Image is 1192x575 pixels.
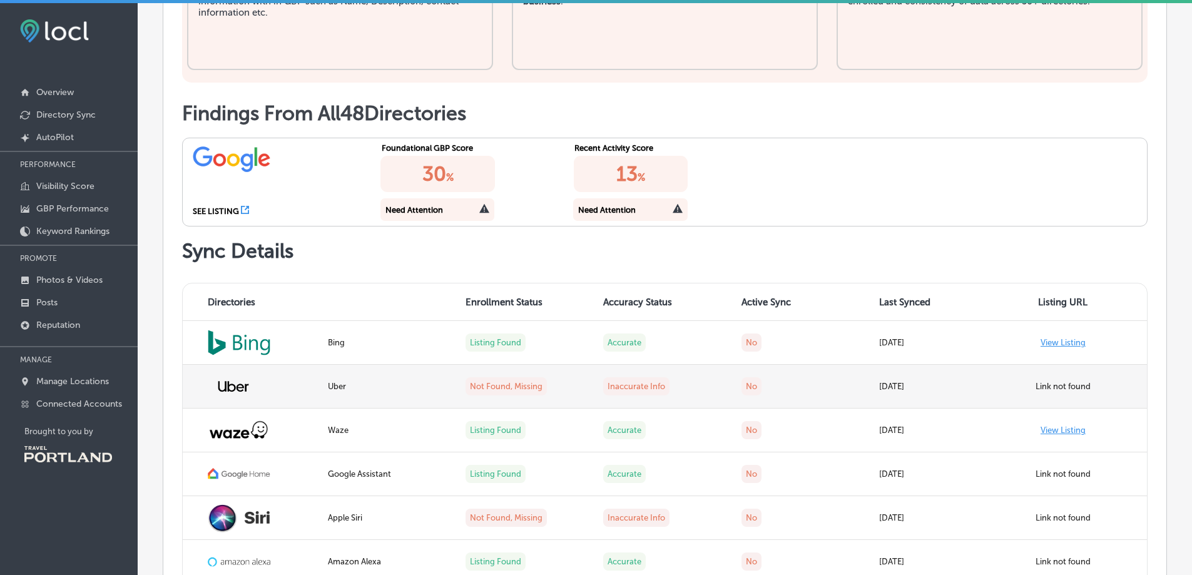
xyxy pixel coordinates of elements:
p: AutoPilot [36,132,74,143]
th: Enrollment Status [458,283,596,321]
th: Directories [183,283,320,321]
span: % [638,171,645,183]
p: Keyword Rankings [36,226,110,237]
div: SEE LISTING [193,206,239,216]
p: Manage Locations [36,376,109,387]
label: Link not found [1036,469,1091,479]
label: Link not found [1036,382,1091,391]
th: Active Sync [734,283,872,321]
p: GBP Performance [36,203,109,214]
a: View Listing [1041,338,1086,347]
p: Reputation [36,320,80,330]
td: [DATE] [872,321,1009,365]
div: Need Attention [385,205,443,215]
td: [DATE] [872,365,1009,409]
label: No [741,333,762,352]
p: Connected Accounts [36,399,122,409]
div: 13 [574,156,688,192]
img: waze.png [208,420,270,440]
th: Listing URL [1009,283,1147,321]
label: Accurate [603,552,646,571]
label: Not Found, Missing [466,509,547,527]
div: Foundational GBP Score [382,143,548,153]
th: Accuracy Status [596,283,733,321]
label: No [741,377,762,395]
span: % [446,171,454,183]
p: Overview [36,87,74,98]
label: No [741,421,762,439]
label: Accurate [603,333,646,352]
h1: Sync Details [182,239,1148,263]
div: Apple Siri [328,513,451,522]
div: 30 [380,156,494,192]
td: [DATE] [872,496,1009,540]
td: [DATE] [872,409,1009,452]
img: fda3e92497d09a02dc62c9cd864e3231.png [20,19,89,43]
label: No [741,509,762,527]
p: Brought to you by [24,427,138,436]
img: amazon-alexa.png [208,556,270,568]
label: Accurate [603,465,646,483]
p: Directory Sync [36,109,96,120]
div: Bing [328,338,451,347]
p: Visibility Score [36,181,94,191]
div: Waze [328,425,451,435]
label: Accurate [603,421,646,439]
label: Listing Found [466,333,526,352]
label: No [741,465,762,483]
label: Link not found [1036,557,1091,566]
img: google.png [193,143,271,173]
img: uber.png [208,371,259,402]
div: Need Attention [578,205,636,215]
p: Photos & Videos [36,275,103,285]
div: Amazon Alexa [328,557,451,566]
label: Not Found, Missing [466,377,547,395]
div: Recent Activity Score [574,143,741,153]
label: Inaccurate Info [603,509,670,527]
th: Last Synced [872,283,1009,321]
p: Posts [36,297,58,308]
label: Listing Found [466,552,526,571]
a: View Listing [1041,425,1086,435]
label: Link not found [1036,513,1091,522]
label: Listing Found [466,465,526,483]
img: Travel Portland [24,446,112,462]
img: Siri-logo.png [208,503,270,532]
h1: Findings From All 48 Directories [182,101,1148,125]
td: [DATE] [872,452,1009,496]
div: Uber [328,382,451,391]
label: Inaccurate Info [603,377,670,395]
img: google-home.png [208,467,270,481]
label: No [741,552,762,571]
img: bing_Jjgns0f.png [208,330,270,355]
div: Google Assistant [328,469,451,479]
label: Listing Found [466,421,526,439]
